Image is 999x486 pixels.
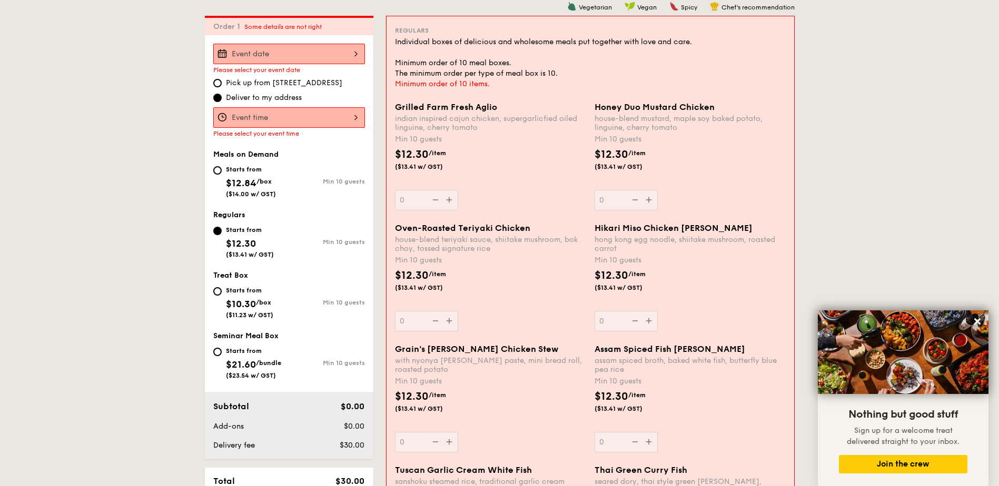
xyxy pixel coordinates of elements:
[256,299,271,306] span: /box
[289,178,365,185] div: Min 10 guests
[595,465,687,475] span: Thai Green Curry Fish
[969,313,986,330] button: Close
[595,269,628,282] span: $12.30
[395,269,429,282] span: $12.30
[818,310,988,394] img: DSC07876-Edit02-Large.jpeg
[226,251,274,258] span: ($13.41 w/ GST)
[395,102,497,112] span: Grilled Farm Fresh Aglio
[289,299,365,306] div: Min 10 guests
[395,223,530,233] span: Oven-Roasted Teriyaki Chicken
[213,271,248,280] span: Treat Box
[213,79,222,87] input: Pick up from [STREET_ADDRESS]
[595,283,666,292] span: ($13.41 w/ GST)
[341,401,364,411] span: $0.00
[256,359,281,367] span: /bundle
[395,114,586,132] div: indian inspired cajun chicken, supergarlicfied oiled linguine, cherry tomato
[335,476,364,486] span: $30.00
[595,163,666,171] span: ($13.41 w/ GST)
[848,408,958,421] span: Nothing but good stuff
[226,298,256,310] span: $10.30
[395,134,586,145] div: Min 10 guests
[213,227,222,235] input: Starts from$12.30($13.41 w/ GST)Min 10 guests
[213,210,245,219] span: Regulars
[226,359,256,370] span: $21.60
[395,283,467,292] span: ($13.41 w/ GST)
[226,190,276,198] span: ($14.00 w/ GST)
[213,94,222,102] input: Deliver to my address
[669,2,679,11] img: icon-spicy.37a8142b.svg
[628,270,646,278] span: /item
[226,372,276,379] span: ($23.54 w/ GST)
[595,376,786,387] div: Min 10 guests
[226,93,302,103] span: Deliver to my address
[213,107,365,128] input: Event time
[628,149,646,157] span: /item
[226,78,342,88] span: Pick up from [STREET_ADDRESS]
[637,4,657,11] span: Vegan
[395,376,586,387] div: Min 10 guests
[395,148,429,161] span: $12.30
[595,390,628,403] span: $12.30
[595,114,786,132] div: house-blend mustard, maple soy baked potato, linguine, cherry tomato
[395,79,786,89] div: Minimum order of 10 items.
[226,226,274,234] div: Starts from
[395,235,586,253] div: house-blend teriyaki sauce, shiitake mushroom, bok choy, tossed signature rice
[395,27,429,34] span: Regulars
[289,359,365,367] div: Min 10 guests
[595,134,786,145] div: Min 10 guests
[839,455,967,473] button: Join the crew
[226,311,273,319] span: ($11.23 w/ GST)
[213,331,279,340] span: Seminar Meal Box
[429,149,446,157] span: /item
[847,426,960,446] span: Sign up for a welcome treat delivered straight to your inbox.
[213,166,222,175] input: Starts from$12.84/box($14.00 w/ GST)Min 10 guests
[579,4,612,11] span: Vegetarian
[213,66,365,74] div: Please select your event date
[595,102,715,112] span: Honey Duo Mustard Chicken
[213,22,244,31] span: Order 1
[213,476,235,486] span: Total
[395,255,586,266] div: Min 10 guests
[213,287,222,296] input: Starts from$10.30/box($11.23 w/ GST)Min 10 guests
[628,391,646,399] span: /item
[213,44,365,64] input: Event date
[595,344,745,354] span: Assam Spiced Fish [PERSON_NAME]
[226,286,273,295] div: Starts from
[395,465,532,475] span: Tuscan Garlic Cream White Fish
[226,165,276,174] div: Starts from
[395,390,429,403] span: $12.30
[595,404,666,413] span: ($13.41 w/ GST)
[256,178,272,185] span: /box
[213,422,244,431] span: Add-ons
[395,404,467,413] span: ($13.41 w/ GST)
[625,2,635,11] img: icon-vegan.f8ff3823.svg
[395,356,586,374] div: with nyonya [PERSON_NAME] paste, mini bread roll, roasted potato
[429,391,446,399] span: /item
[244,23,322,31] span: Some details are not right
[395,344,558,354] span: Grain's [PERSON_NAME] Chicken Stew
[226,177,256,189] span: $12.84
[721,4,795,11] span: Chef's recommendation
[226,347,281,355] div: Starts from
[213,130,299,137] span: Please select your event time
[595,235,786,253] div: hong kong egg noodle, shiitake mushroom, roasted carrot
[710,2,719,11] img: icon-chef-hat.a58ddaea.svg
[340,441,364,450] span: $30.00
[213,441,255,450] span: Delivery fee
[395,163,467,171] span: ($13.41 w/ GST)
[595,223,753,233] span: Hikari Miso Chicken [PERSON_NAME]
[595,255,786,266] div: Min 10 guests
[213,150,279,159] span: Meals on Demand
[595,356,786,374] div: assam spiced broth, baked white fish, butterfly blue pea rice
[226,238,256,249] span: $12.30
[567,2,577,11] img: icon-vegetarian.fe4039eb.svg
[213,401,249,411] span: Subtotal
[595,148,628,161] span: $12.30
[213,348,222,356] input: Starts from$21.60/bundle($23.54 w/ GST)Min 10 guests
[395,37,786,79] div: Individual boxes of delicious and wholesome meals put together with love and care. Minimum order ...
[681,4,697,11] span: Spicy
[429,270,446,278] span: /item
[344,422,364,431] span: $0.00
[289,238,365,246] div: Min 10 guests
